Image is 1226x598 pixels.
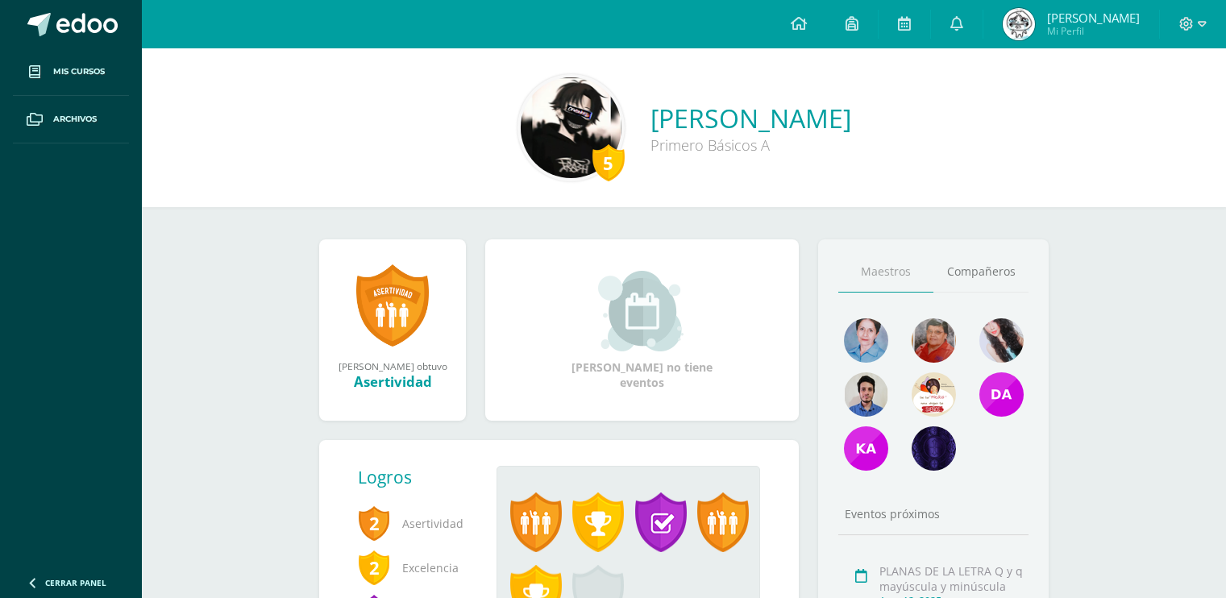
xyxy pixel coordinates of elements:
span: Mis cursos [53,65,105,78]
span: Archivos [53,113,97,126]
img: e5764cbc139c5ab3638b7b9fbcd78c28.png [912,426,956,471]
span: Cerrar panel [45,577,106,588]
img: 8ad4561c845816817147f6c4e484f2e8.png [912,318,956,363]
span: 2 [358,505,390,542]
a: Archivos [13,96,129,143]
img: 57a22e3baad8e3e20f6388c0a987e578.png [844,426,888,471]
span: 2 [358,549,390,586]
a: Mis cursos [13,48,129,96]
span: Mi Perfil [1047,24,1140,38]
img: 2dffed587003e0fc8d85a787cd9a4a0a.png [844,372,888,417]
div: [PERSON_NAME] no tiene eventos [562,271,723,390]
img: 998b1545c75ff6040402d0e804d2189e.png [521,77,621,178]
a: Compañeros [933,251,1029,293]
a: Maestros [838,251,933,293]
img: event_small.png [598,271,686,351]
img: b192832abb18840651ae12a79ab77f4a.png [1003,8,1035,40]
span: Asertividad [358,501,471,546]
div: Logros [358,466,484,488]
img: 18063a1d57e86cae316d13b62bda9887.png [979,318,1024,363]
div: Eventos próximos [838,506,1029,521]
span: Excelencia [358,546,471,590]
img: 3b19b24bf65429e0bae9bc5e391358da.png [844,318,888,363]
div: 5 [592,144,625,181]
div: [PERSON_NAME] obtuvo [335,359,450,372]
span: [PERSON_NAME] [1047,10,1140,26]
div: Asertividad [335,372,450,391]
div: Primero Básicos A [650,135,851,155]
a: [PERSON_NAME] [650,101,851,135]
img: 6abeb608590446332ac9ffeb3d35d2d4.png [912,372,956,417]
img: 7c77fd53c8e629aab417004af647256c.png [979,372,1024,417]
div: PLANAS DE LA LETRA Q y q mayúscula y minúscula [879,563,1024,594]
